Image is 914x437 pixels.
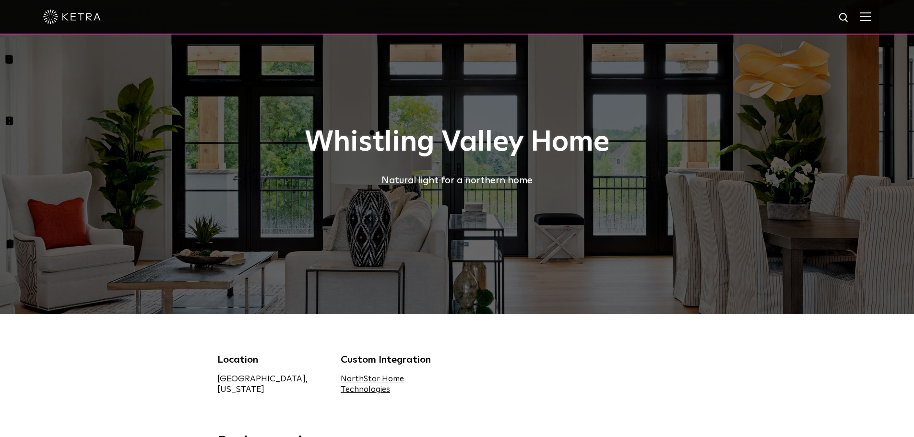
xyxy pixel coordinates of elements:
img: Hamburger%20Nav.svg [860,12,871,21]
h1: Whistling Valley Home [217,127,697,158]
div: Natural light for a northern home [217,173,697,188]
div: Location [217,353,327,367]
div: [GEOGRAPHIC_DATA], [US_STATE] [217,374,327,395]
a: NorthStar Home Technologies [341,375,404,394]
img: search icon [838,12,850,24]
div: Custom Integration [341,353,450,367]
img: ketra-logo-2019-white [43,10,101,24]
